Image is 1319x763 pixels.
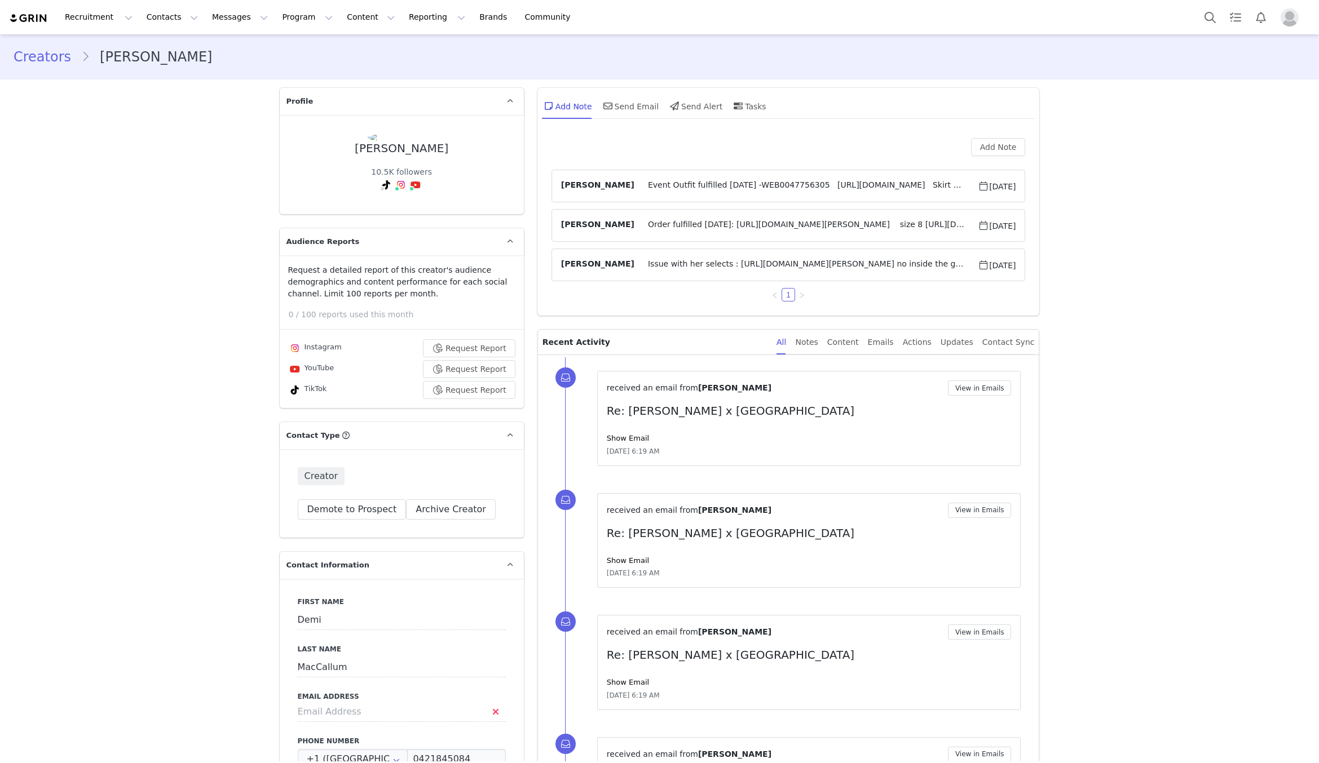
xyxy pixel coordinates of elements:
[298,467,345,485] span: Creator
[948,624,1012,640] button: View in Emails
[978,219,1016,232] span: [DATE]
[561,219,634,232] span: [PERSON_NAME]
[903,330,932,355] div: Actions
[298,644,506,654] label: Last Name
[768,288,782,301] li: Previous Page
[607,749,698,758] span: received an email from
[607,678,649,686] a: Show Email
[799,292,805,299] i: icon: right
[298,702,506,722] input: Email Address
[634,219,978,232] span: Order fulfilled [DATE]: [URL][DOMAIN_NAME][PERSON_NAME] size 8 [URL][DOMAIN_NAME] small [URL][DOM...
[1274,8,1310,26] button: Profile
[948,380,1012,396] button: View in Emails
[286,430,340,441] span: Contact Type
[298,499,407,520] button: Demote to Prospect
[561,258,634,272] span: [PERSON_NAME]
[542,330,767,354] p: Recent Activity
[402,5,472,30] button: Reporting
[298,691,506,702] label: Email Address
[205,5,275,30] button: Messages
[634,179,978,193] span: Event Outfit fulfilled [DATE] -WEB0047756305 [URL][DOMAIN_NAME] Skirt size 8 [URL][DOMAIN_NAME] T...
[423,381,515,399] button: Request Report
[14,47,81,67] a: Creators
[607,690,660,700] span: [DATE] 6:19 AM
[607,556,649,565] a: Show Email
[698,505,771,514] span: [PERSON_NAME]
[607,383,698,392] span: received an email from
[782,289,795,301] a: 1
[607,434,649,442] a: Show Email
[288,264,515,300] p: Request a detailed report of this creator's audience demographics and content performance for eac...
[607,505,698,514] span: received an email from
[406,499,496,520] button: Archive Creator
[289,309,524,321] p: 0 / 100 reports used this month
[473,5,517,30] a: Brands
[396,180,405,189] img: instagram.svg
[782,288,795,301] li: 1
[288,362,334,376] div: YouTube
[298,736,506,746] label: Phone Number
[607,525,1012,542] p: Re: [PERSON_NAME] x [GEOGRAPHIC_DATA]
[771,292,778,299] i: icon: left
[286,96,314,107] span: Profile
[777,330,786,355] div: All
[827,330,859,355] div: Content
[542,92,592,119] div: Add Note
[868,330,894,355] div: Emails
[340,5,402,30] button: Content
[698,627,771,636] span: [PERSON_NAME]
[941,330,973,355] div: Updates
[355,142,448,155] div: [PERSON_NAME]
[978,258,1016,272] span: [DATE]
[607,568,660,578] span: [DATE] 6:19 AM
[288,383,327,397] div: TikTok
[290,344,299,353] img: instagram.svg
[518,5,583,30] a: Community
[668,92,722,119] div: Send Alert
[288,341,342,355] div: Instagram
[698,749,771,758] span: [PERSON_NAME]
[978,179,1016,193] span: [DATE]
[368,133,435,142] img: c2bb8dd9-f431-4cf9-b604-1cbccd0fa573.jpg
[1223,5,1248,30] a: Tasks
[607,446,660,456] span: [DATE] 6:19 AM
[423,339,515,357] button: Request Report
[561,179,634,193] span: [PERSON_NAME]
[286,236,360,247] span: Audience Reports
[371,166,432,178] div: 10.5K followers
[1281,8,1299,26] img: placeholder-profile.jpg
[795,330,818,355] div: Notes
[58,5,139,30] button: Recruitment
[286,560,369,571] span: Contact Information
[9,13,48,24] img: grin logo
[795,288,809,301] li: Next Page
[948,503,1012,518] button: View in Emails
[971,138,1026,156] button: Add Note
[140,5,205,30] button: Contacts
[607,402,1012,419] p: Re: [PERSON_NAME] x [GEOGRAPHIC_DATA]
[298,597,506,607] label: First Name
[275,5,339,30] button: Program
[1249,5,1273,30] button: Notifications
[948,747,1012,762] button: View in Emails
[982,330,1035,355] div: Contact Sync
[423,360,515,378] button: Request Report
[1198,5,1223,30] button: Search
[634,258,978,272] span: Issue with her selects : [URL][DOMAIN_NAME][PERSON_NAME] no inside the gifting link.
[731,92,766,119] div: Tasks
[601,92,659,119] div: Send Email
[607,627,698,636] span: received an email from
[607,646,1012,663] p: Re: [PERSON_NAME] x [GEOGRAPHIC_DATA]
[698,383,771,392] span: [PERSON_NAME]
